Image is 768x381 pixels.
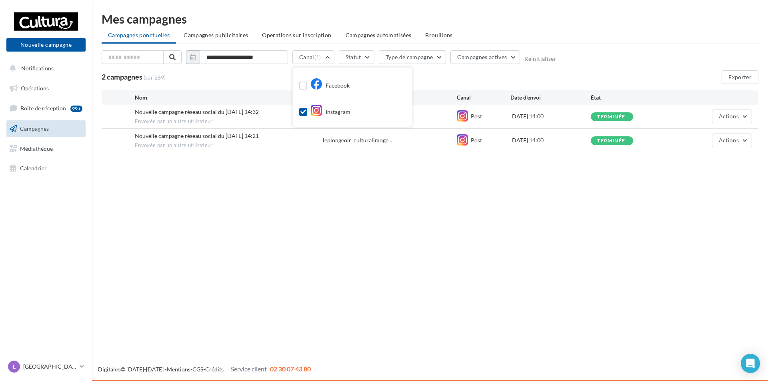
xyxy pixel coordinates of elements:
button: Canal(1) [292,50,334,64]
button: Actions [712,134,752,147]
button: Campagnes actives [450,50,520,64]
button: Réinitialiser [524,56,556,62]
button: Nouvelle campagne [6,38,86,52]
span: Nouvelle campagne réseau social du 13-08-2025 14:21 [135,132,259,139]
a: Digitaleo [98,366,121,373]
a: Médiathèque [5,140,87,157]
span: Campagnes actives [457,54,507,60]
span: Envoyée par un autre utilisateur [135,142,323,149]
span: Boîte de réception [20,105,66,112]
span: (1) [314,54,321,60]
a: Opérations [5,80,87,97]
div: Canal [457,94,510,102]
span: Post [471,113,482,120]
span: 02 30 07 43 80 [270,365,311,373]
span: Service client [231,365,267,373]
span: leplongeoir_culturalimoge... [323,136,392,144]
button: Exporter [722,70,758,84]
a: Campagnes [5,120,87,137]
span: (sur 269) [144,74,166,82]
span: © [DATE]-[DATE] - - - [98,366,311,373]
div: 99+ [70,106,82,112]
a: L [GEOGRAPHIC_DATA] [6,359,86,374]
span: Opérations [21,85,49,92]
span: Brouillons [425,32,453,38]
div: Mes campagnes [102,13,758,25]
div: Instagram [310,106,350,118]
a: Mentions [167,366,190,373]
div: [DATE] 14:00 [510,136,591,144]
a: Calendrier [5,160,87,177]
button: Actions [712,110,752,123]
a: CGS [192,366,203,373]
p: [GEOGRAPHIC_DATA] [23,363,76,371]
span: Nouvelle campagne réseau social du 13-08-2025 14:32 [135,108,259,115]
div: État [591,94,671,102]
a: Crédits [205,366,224,373]
span: Calendrier [20,165,47,172]
span: Actions [719,113,739,120]
button: Type de campagne [379,50,446,64]
div: Nom [135,94,323,102]
a: Boîte de réception99+ [5,100,87,117]
span: Campagnes automatisées [346,32,412,38]
button: Notifications [5,60,84,77]
span: Notifications [21,65,54,72]
div: terminée [597,114,625,120]
span: Envoyée par un autre utilisateur [135,118,323,125]
span: Actions [719,137,739,144]
button: Statut [339,50,374,64]
span: 2 campagnes [102,72,142,81]
div: [DATE] 14:00 [510,112,591,120]
div: terminée [597,138,625,144]
div: Date d'envoi [510,94,591,102]
span: Campagnes publicitaires [184,32,248,38]
span: Post [471,137,482,144]
div: Facebook [310,80,350,92]
span: L [13,363,16,371]
span: Operations sur inscription [262,32,331,38]
span: Médiathèque [20,145,53,152]
div: Open Intercom Messenger [741,354,760,373]
span: Campagnes [20,125,49,132]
